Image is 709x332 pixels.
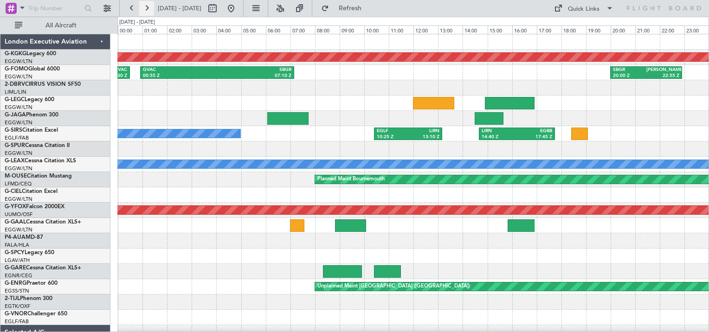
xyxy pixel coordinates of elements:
[317,172,385,186] div: Planned Maint Bournemouth
[613,73,646,79] div: 20:00 Z
[315,26,340,34] div: 08:00
[192,26,216,34] div: 03:00
[5,242,29,249] a: FALA/HLA
[5,89,26,96] a: LIML/LIN
[488,26,512,34] div: 15:00
[143,67,217,73] div: GVAC
[317,1,373,16] button: Refresh
[5,73,32,80] a: EGGW/LTN
[377,134,408,140] div: 10:25 Z
[28,1,82,15] input: Trip Number
[611,26,635,34] div: 20:00
[5,180,32,187] a: LFMD/CEQ
[517,134,552,140] div: 17:45 Z
[10,18,101,33] button: All Aircraft
[5,97,25,102] span: G-LEGC
[377,128,408,134] div: EGLF
[646,67,680,73] div: [PERSON_NAME]
[5,112,58,118] a: G-JAGAPhenom 300
[5,219,26,225] span: G-GAAL
[408,134,439,140] div: 13:10 Z
[5,265,26,271] span: G-GARE
[5,158,76,164] a: G-LEAXCessna Citation XLS
[364,26,389,34] div: 10:00
[482,128,517,134] div: LIRN
[5,235,43,240] a: P4-AUAMD-87
[5,66,60,72] a: G-FOMOGlobal 6000
[119,19,155,26] div: [DATE] - [DATE]
[5,66,28,72] span: G-FOMO
[5,112,26,118] span: G-JAGA
[216,26,241,34] div: 04:00
[5,119,32,126] a: EGGW/LTN
[537,26,561,34] div: 17:00
[317,280,470,294] div: Unplanned Maint [GEOGRAPHIC_DATA] ([GEOGRAPHIC_DATA])
[5,58,32,65] a: EGGW/LTN
[5,318,29,325] a: EGLF/FAB
[5,196,32,203] a: EGGW/LTN
[463,26,487,34] div: 14:00
[5,128,58,133] a: G-SIRSCitation Excel
[5,104,32,111] a: EGGW/LTN
[5,97,54,102] a: G-LEGCLegacy 600
[613,67,646,73] div: SBGR
[158,4,201,13] span: [DATE] - [DATE]
[5,265,81,271] a: G-GARECessna Citation XLS+
[143,73,217,79] div: 00:55 Z
[646,73,680,79] div: 22:55 Z
[5,204,64,210] a: G-YFOXFalcon 2000EX
[167,26,192,34] div: 02:00
[217,67,291,73] div: SBGR
[568,5,599,14] div: Quick Links
[5,173,72,179] a: M-OUSECitation Mustang
[5,296,52,301] a: 2-TIJLPhenom 300
[5,158,25,164] span: G-LEAX
[5,311,27,317] span: G-VNOR
[408,128,439,134] div: LIRN
[660,26,684,34] div: 22:00
[5,219,81,225] a: G-GAALCessna Citation XLS+
[290,26,315,34] div: 07:00
[5,250,25,255] span: G-SPCY
[5,272,32,279] a: EGNR/CEG
[5,257,30,264] a: LGAV/ATH
[5,165,32,172] a: EGGW/LTN
[217,73,291,79] div: 07:10 Z
[512,26,537,34] div: 16:00
[5,281,26,286] span: G-ENRG
[5,287,29,294] a: EGSS/STN
[586,26,611,34] div: 19:00
[5,189,58,194] a: G-CIELCitation Excel
[413,26,438,34] div: 12:00
[389,26,413,34] div: 11:00
[438,26,463,34] div: 13:00
[5,173,27,179] span: M-OUSE
[331,5,370,12] span: Refresh
[5,303,30,310] a: EGTK/OXF
[5,281,58,286] a: G-ENRGPraetor 600
[549,1,618,16] button: Quick Links
[5,82,25,87] span: 2-DBRV
[5,82,81,87] a: 2-DBRVCIRRUS VISION SF50
[5,128,22,133] span: G-SIRS
[5,204,26,210] span: G-YFOX
[5,189,22,194] span: G-CIEL
[24,22,98,29] span: All Aircraft
[684,26,709,34] div: 23:00
[118,26,142,34] div: 00:00
[142,26,167,34] div: 01:00
[5,150,32,157] a: EGGW/LTN
[5,51,26,57] span: G-KGKG
[5,211,32,218] a: UUMO/OSF
[5,296,20,301] span: 2-TIJL
[5,134,29,141] a: EGLF/FAB
[5,51,56,57] a: G-KGKGLegacy 600
[5,226,32,233] a: EGGW/LTN
[635,26,660,34] div: 21:00
[5,143,25,148] span: G-SPUR
[266,26,290,34] div: 06:00
[241,26,266,34] div: 05:00
[561,26,586,34] div: 18:00
[482,134,517,140] div: 14:40 Z
[517,128,552,134] div: EGBB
